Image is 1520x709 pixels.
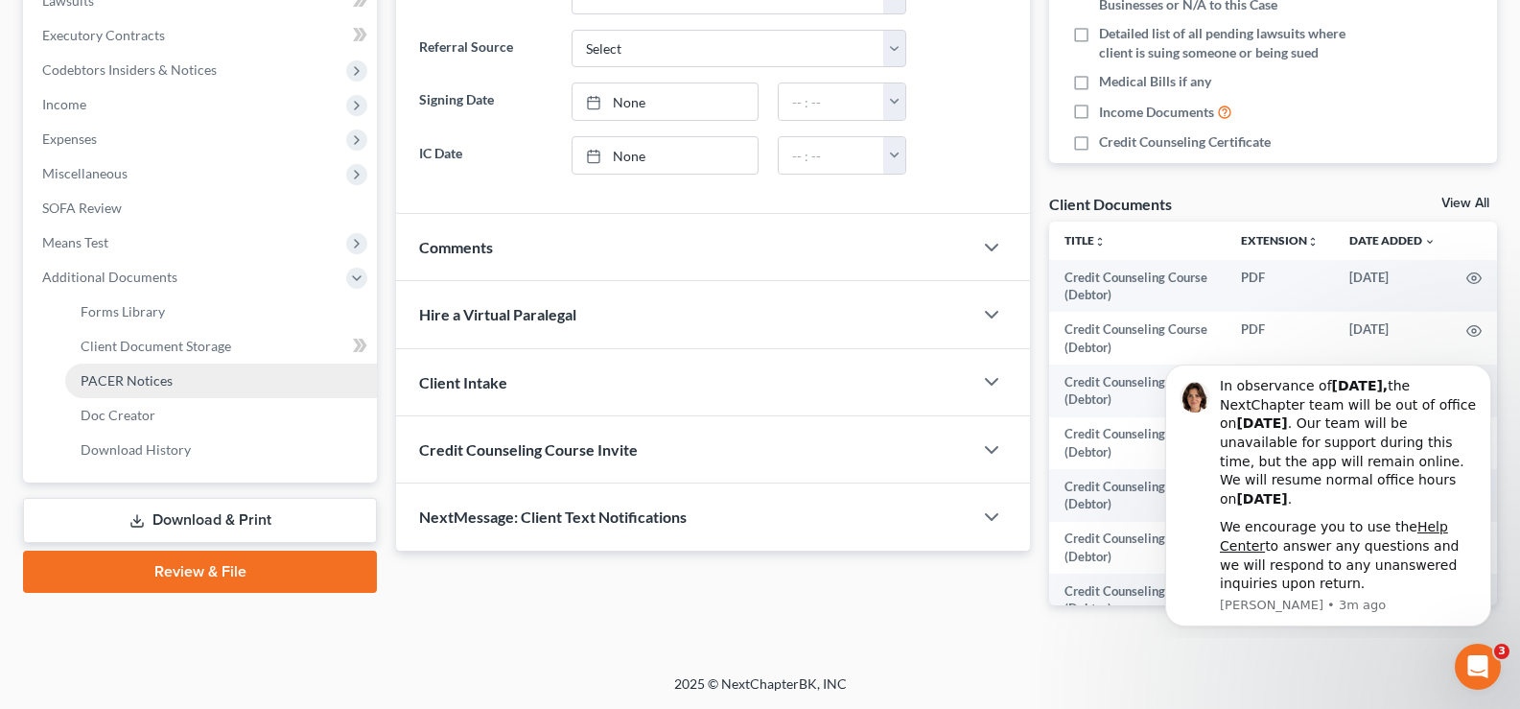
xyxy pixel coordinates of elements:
[1049,469,1226,522] td: Credit Counseling Course (Debtor)
[1099,24,1368,62] span: Detailed list of all pending lawsuits where client is suing someone or being sued
[1349,233,1436,248] a: Date Added expand_more
[419,305,576,323] span: Hire a Virtual Paralegal
[1307,236,1319,248] i: unfold_more
[1094,236,1106,248] i: unfold_more
[65,398,377,433] a: Doc Creator
[1494,644,1509,659] span: 3
[27,18,377,53] a: Executory Contracts
[65,433,377,467] a: Download History
[42,27,165,43] span: Executory Contracts
[409,136,561,175] label: IC Date
[81,441,191,458] span: Download History
[42,269,177,285] span: Additional Documents
[1099,132,1271,152] span: Credit Counseling Certificate
[23,551,377,593] a: Review & File
[1334,260,1451,313] td: [DATE]
[42,234,108,250] span: Means Test
[81,407,155,423] span: Doc Creator
[409,30,561,68] label: Referral Source
[419,508,687,526] span: NextMessage: Client Text Notifications
[1241,233,1319,248] a: Extensionunfold_more
[214,674,1307,709] div: 2025 © NextChapterBK, INC
[1049,260,1226,313] td: Credit Counseling Course (Debtor)
[419,440,638,459] span: Credit Counseling Course Invite
[419,238,493,256] span: Comments
[23,498,377,543] a: Download & Print
[1049,574,1226,626] td: Credit Counseling Course (Debtor)
[419,373,507,391] span: Client Intake
[573,137,758,174] a: None
[779,83,884,120] input: -- : --
[27,191,377,225] a: SOFA Review
[1099,72,1211,91] span: Medical Bills if any
[1455,644,1501,690] iframe: Intercom live chat
[42,96,86,112] span: Income
[65,329,377,364] a: Client Document Storage
[81,372,173,389] span: PACER Notices
[1049,417,1226,470] td: Credit Counseling Course (Debtor)
[1099,103,1214,122] span: Income Documents
[1441,197,1489,210] a: View All
[1049,194,1172,214] div: Client Documents
[1049,312,1226,365] td: Credit Counseling Course (Debtor)
[42,61,217,78] span: Codebtors Insiders & Notices
[779,137,884,174] input: -- : --
[1049,522,1226,575] td: Credit Counseling Course (Debtor)
[81,303,165,319] span: Forms Library
[1136,347,1520,638] iframe: Intercom notifications message
[1334,312,1451,365] td: [DATE]
[1226,312,1334,365] td: PDF
[409,83,561,121] label: Signing Date
[1064,233,1106,248] a: Titleunfold_more
[42,130,97,147] span: Expenses
[1049,365,1226,417] td: Credit Counseling Course (Debtor)
[42,200,122,216] span: SOFA Review
[65,295,377,329] a: Forms Library
[42,165,128,181] span: Miscellaneous
[1226,260,1334,313] td: PDF
[65,364,377,398] a: PACER Notices
[1424,236,1436,248] i: expand_more
[573,83,758,120] a: None
[81,338,231,354] span: Client Document Storage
